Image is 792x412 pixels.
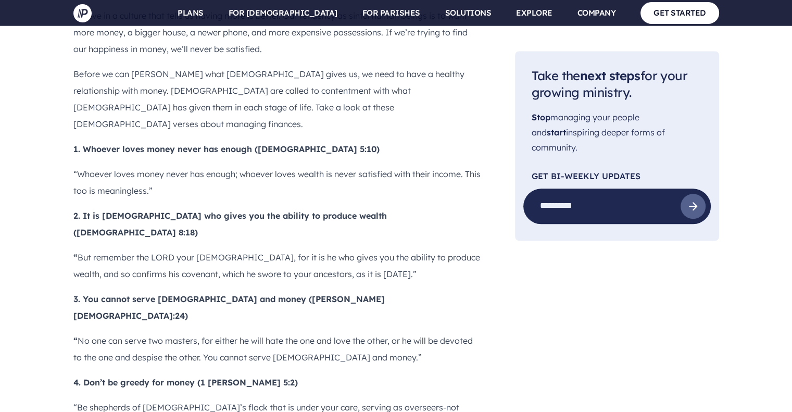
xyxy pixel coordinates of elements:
[73,166,482,199] p: “Whoever loves money never has enough; whoever loves wealth is never satisfied with their income....
[73,249,482,282] p: But remember the LORD your [DEMOGRAPHIC_DATA], for it is he who gives you the ability to produce ...
[73,377,298,388] b: 4. Don’t be greedy for money (1 [PERSON_NAME] 5:2)
[580,68,640,83] span: next steps
[73,144,380,154] b: 1. Whoever loves money never has enough ([DEMOGRAPHIC_DATA] 5:10)
[532,110,702,155] p: managing your people and inspiring deeper forms of community.
[73,7,482,57] p: We live in a culture that tells us having more is better. Our tendency as sinful human beings is ...
[547,127,566,138] span: start
[73,66,482,132] p: Before we can [PERSON_NAME] what [DEMOGRAPHIC_DATA] gives us, we need to have a healthy relations...
[73,210,387,238] b: 2. It is [DEMOGRAPHIC_DATA] who gives you the ability to produce wealth ([DEMOGRAPHIC_DATA] 8:18)
[73,252,78,263] b: “
[73,335,78,346] b: “
[532,113,550,123] span: Stop
[532,68,687,101] span: Take the for your growing ministry.
[640,2,719,23] a: GET STARTED
[73,294,385,321] b: 3. You cannot serve [DEMOGRAPHIC_DATA] and money ([PERSON_NAME][DEMOGRAPHIC_DATA]:24)
[73,332,482,366] p: No one can serve two masters, for either he will hate the one and love the other, or he will be d...
[532,172,702,180] p: Get Bi-Weekly Updates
